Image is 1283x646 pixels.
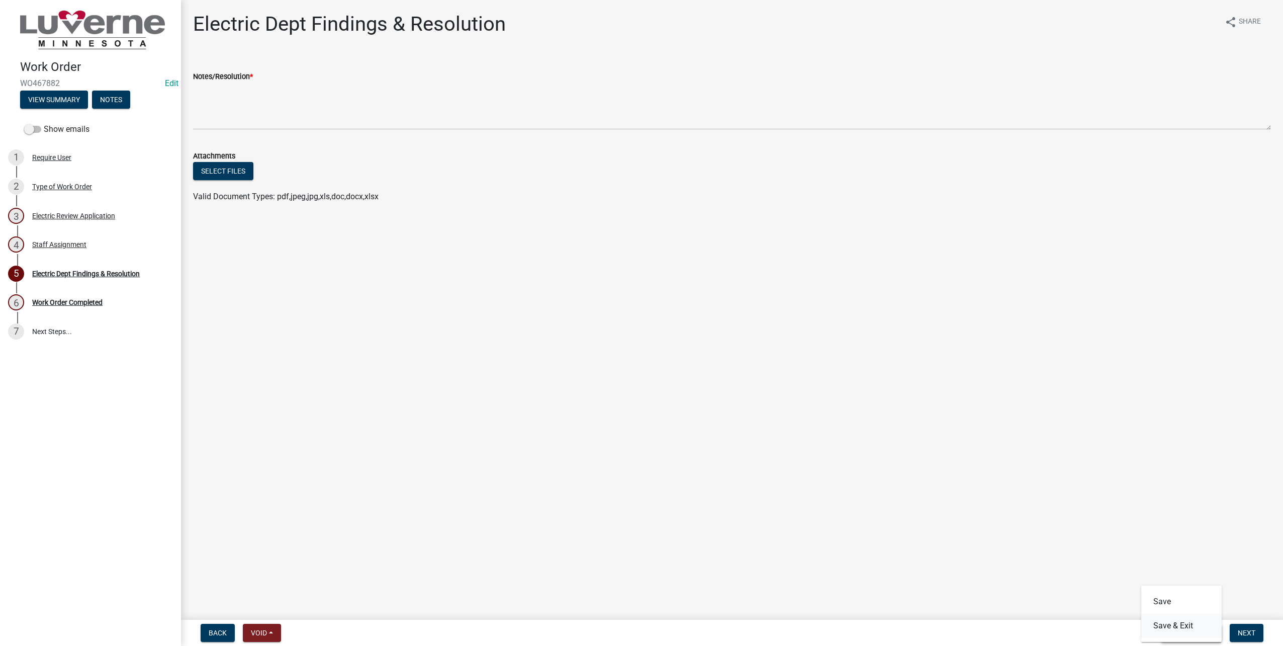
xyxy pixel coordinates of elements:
[243,624,281,642] button: Void
[209,629,227,637] span: Back
[1239,16,1261,28] span: Share
[1141,614,1222,638] button: Save & Exit
[20,91,88,109] button: View Summary
[8,324,24,340] div: 7
[251,629,267,637] span: Void
[32,212,115,219] div: Electric Review Application
[92,96,130,104] wm-modal-confirm: Notes
[32,183,92,190] div: Type of Work Order
[1230,624,1263,642] button: Next
[165,78,178,88] wm-modal-confirm: Edit Application Number
[20,96,88,104] wm-modal-confirm: Summary
[20,78,161,88] span: WO467882
[8,208,24,224] div: 3
[20,60,173,74] h4: Work Order
[24,123,89,135] label: Show emails
[8,294,24,310] div: 6
[32,154,71,161] div: Require User
[193,12,506,36] h1: Electric Dept Findings & Resolution
[193,162,253,180] button: Select files
[8,149,24,166] div: 1
[1141,586,1222,642] div: Save & Exit
[92,91,130,109] button: Notes
[193,153,235,160] label: Attachments
[1225,16,1237,28] i: share
[32,241,86,248] div: Staff Assignment
[1141,590,1222,614] button: Save
[1217,12,1269,32] button: shareShare
[193,192,379,201] span: Valid Document Types: pdf,jpeg,jpg,xls,doc,docx,xlsx
[201,624,235,642] button: Back
[32,270,140,277] div: Electric Dept Findings & Resolution
[8,236,24,253] div: 4
[193,73,253,80] label: Notes/Resolution
[20,11,165,49] img: City of Luverne, Minnesota
[1238,629,1255,637] span: Next
[32,299,103,306] div: Work Order Completed
[8,179,24,195] div: 2
[8,266,24,282] div: 5
[165,78,178,88] a: Edit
